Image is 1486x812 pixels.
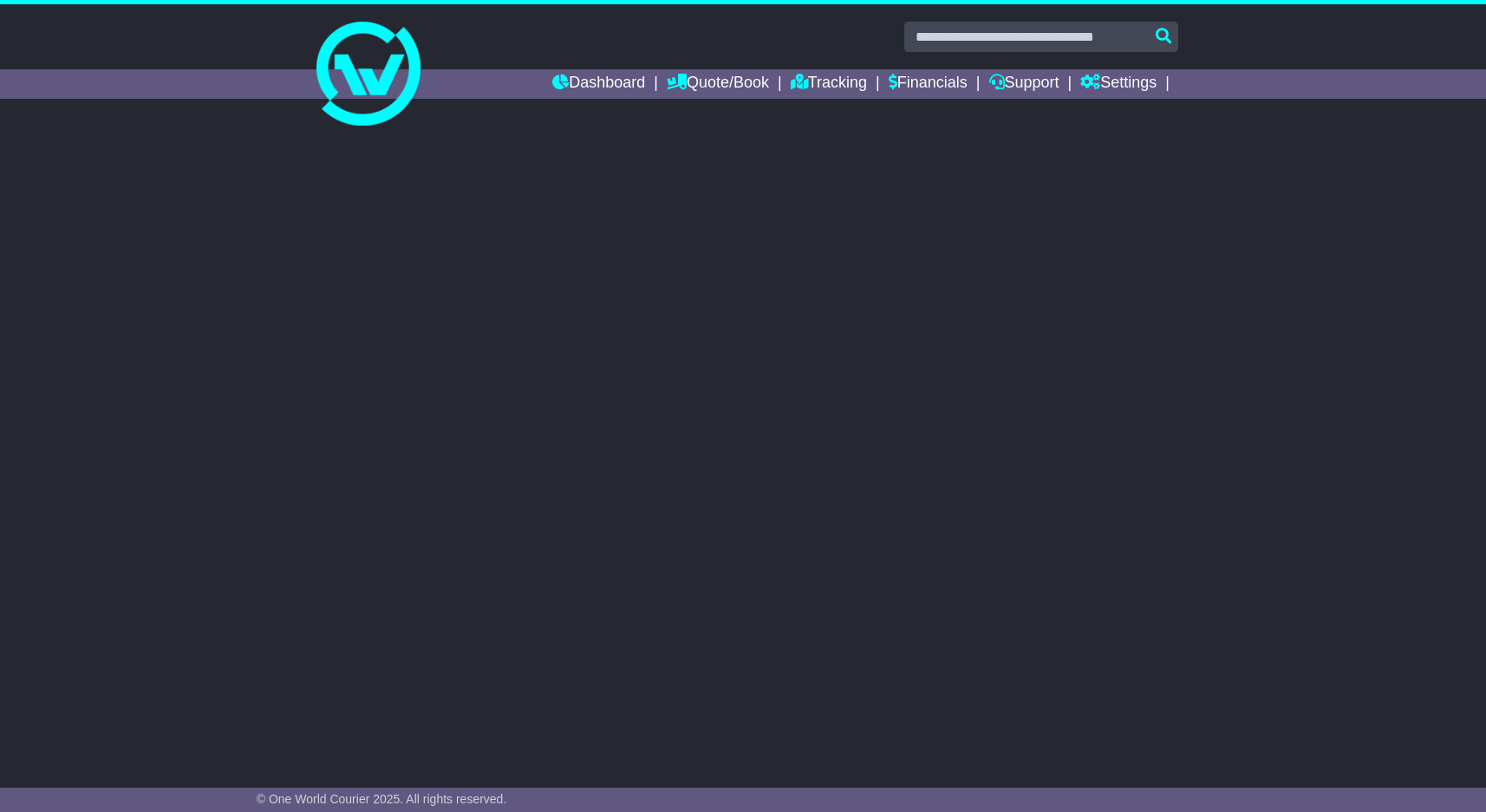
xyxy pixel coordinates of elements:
a: Tracking [791,69,867,99]
a: Settings [1080,69,1157,99]
a: Support [989,69,1059,99]
span: © One World Courier 2025. All rights reserved. [257,792,507,806]
a: Financials [889,69,968,99]
a: Quote/Book [667,69,769,99]
a: Dashboard [552,69,645,99]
